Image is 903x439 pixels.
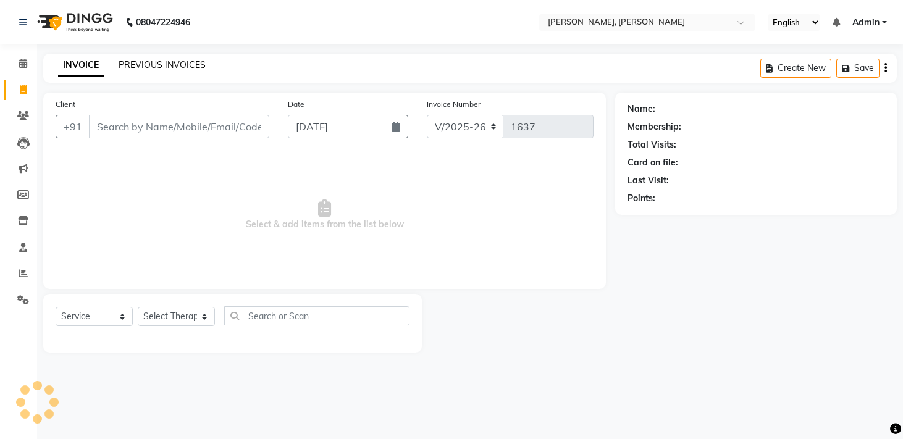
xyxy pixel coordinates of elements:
span: Select & add items from the list below [56,153,594,277]
div: Card on file: [628,156,678,169]
div: Total Visits: [628,138,676,151]
label: Invoice Number [427,99,481,110]
div: Last Visit: [628,174,669,187]
a: INVOICE [58,54,104,77]
a: PREVIOUS INVOICES [119,59,206,70]
div: Points: [628,192,655,205]
label: Date [288,99,304,110]
button: +91 [56,115,90,138]
label: Client [56,99,75,110]
img: logo [31,5,116,40]
input: Search by Name/Mobile/Email/Code [89,115,269,138]
button: Save [836,59,880,78]
div: Membership: [628,120,681,133]
b: 08047224946 [136,5,190,40]
div: Name: [628,102,655,115]
input: Search or Scan [224,306,409,325]
span: Admin [852,16,880,29]
button: Create New [760,59,831,78]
